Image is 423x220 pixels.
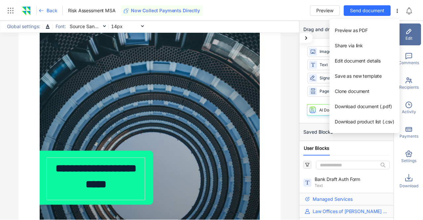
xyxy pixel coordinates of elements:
[299,175,394,190] div: Bank Draft Auth FormText
[307,86,345,97] div: Page Break
[335,58,381,64] span: Edit document details
[397,146,421,168] div: Settings
[397,170,421,192] div: Download
[53,23,68,30] span: Font:
[68,7,115,14] span: Risk Assessment MSA
[405,3,418,18] div: Notifications
[397,48,421,70] div: Comments
[320,49,342,55] span: Image
[313,208,388,215] span: Law Offices of [PERSON_NAME] [PERSON_NAME] PLLC
[397,97,421,119] div: Activity
[397,72,421,94] div: Recipients
[313,196,353,202] span: Managed Services
[69,22,106,31] span: Source Sans Pro
[320,88,342,95] span: Page Break
[397,23,421,45] div: Edit
[307,73,345,83] div: Signature
[335,43,363,48] span: Share via link
[21,6,31,16] img: Zomentum Logo
[401,158,416,164] span: Settings
[402,109,416,115] span: Activity
[335,27,368,33] span: Preview as PDF
[405,35,412,41] span: Edit
[335,88,369,94] span: Clone document
[315,183,388,189] span: Text
[350,7,384,14] span: Send document
[335,104,392,109] span: Download document (.pdf)
[303,161,311,169] button: filter
[299,21,394,38] div: Drag and drop blocks
[5,23,42,30] span: Global settings:
[131,7,200,14] span: Now Collect Payments Directly
[399,60,419,66] span: Comments
[400,183,418,189] span: Download
[111,22,144,31] span: 14px
[310,5,340,16] button: Preview
[320,75,342,81] span: Signature
[307,46,345,57] div: Image
[305,162,310,167] span: filter
[320,62,342,68] span: Text
[304,145,329,152] span: User Blocks
[47,7,57,14] span: Back
[335,119,394,124] span: Download product list (.csv)
[315,176,364,183] span: Bank Draft Auth Form
[335,73,382,79] span: Save as new template
[299,123,394,141] div: Saved Blocks
[344,5,391,16] button: Send document
[399,84,419,90] span: Recipients
[121,5,203,16] button: Now Collect Payments Directly
[397,121,421,143] div: Payments
[319,108,358,112] div: AI Document Builder
[307,60,345,70] div: Text
[400,133,418,139] span: Payments
[316,7,333,14] span: Preview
